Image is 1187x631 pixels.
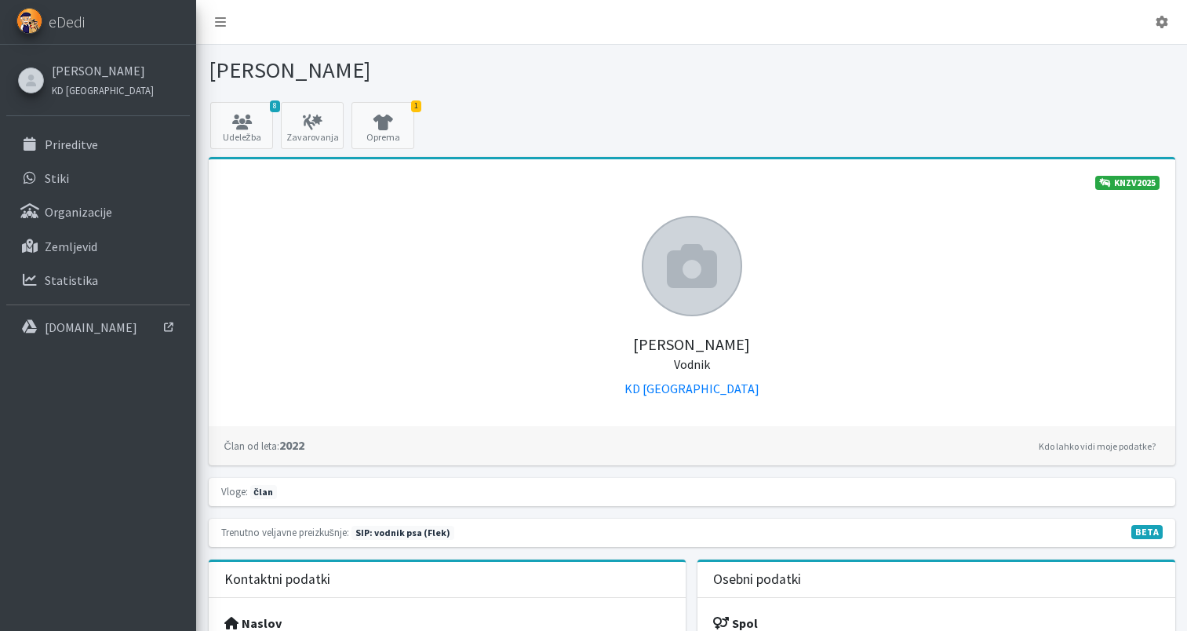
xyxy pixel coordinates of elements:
[713,615,758,631] strong: Spol
[224,615,282,631] strong: Naslov
[1095,176,1160,190] a: KNZV2025
[281,102,344,149] a: Zavarovanja
[16,8,42,34] img: eDedi
[6,162,190,194] a: Stiki
[52,80,154,99] a: KD [GEOGRAPHIC_DATA]
[45,170,69,186] p: Stiki
[6,264,190,296] a: Statistika
[224,571,330,588] h3: Kontaktni podatki
[6,231,190,262] a: Zemljevid
[351,526,454,540] span: Naslednja preizkušnja: jesen 2026
[224,437,304,453] strong: 2022
[713,571,801,588] h3: Osebni podatki
[45,137,98,152] p: Prireditve
[45,239,97,254] p: Zemljevid
[210,102,273,149] a: 8 Udeležba
[209,57,686,84] h1: [PERSON_NAME]
[351,102,414,149] a: 1 Oprema
[52,61,154,80] a: [PERSON_NAME]
[1035,437,1160,456] a: Kdo lahko vidi moje podatke?
[52,84,154,97] small: KD [GEOGRAPHIC_DATA]
[6,129,190,160] a: Prireditve
[224,316,1160,373] h5: [PERSON_NAME]
[674,356,710,372] small: Vodnik
[221,485,248,498] small: Vloge:
[221,526,349,538] small: Trenutno veljavne preizkušnje:
[224,440,279,452] small: Član od leta:
[6,312,190,343] a: [DOMAIN_NAME]
[49,10,85,34] span: eDedi
[45,319,137,335] p: [DOMAIN_NAME]
[6,196,190,228] a: Organizacije
[250,485,277,499] span: član
[45,204,112,220] p: Organizacije
[1131,525,1163,539] span: V fazi razvoja
[45,272,98,288] p: Statistika
[411,100,421,112] span: 1
[270,100,280,112] span: 8
[624,381,759,396] a: KD [GEOGRAPHIC_DATA]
